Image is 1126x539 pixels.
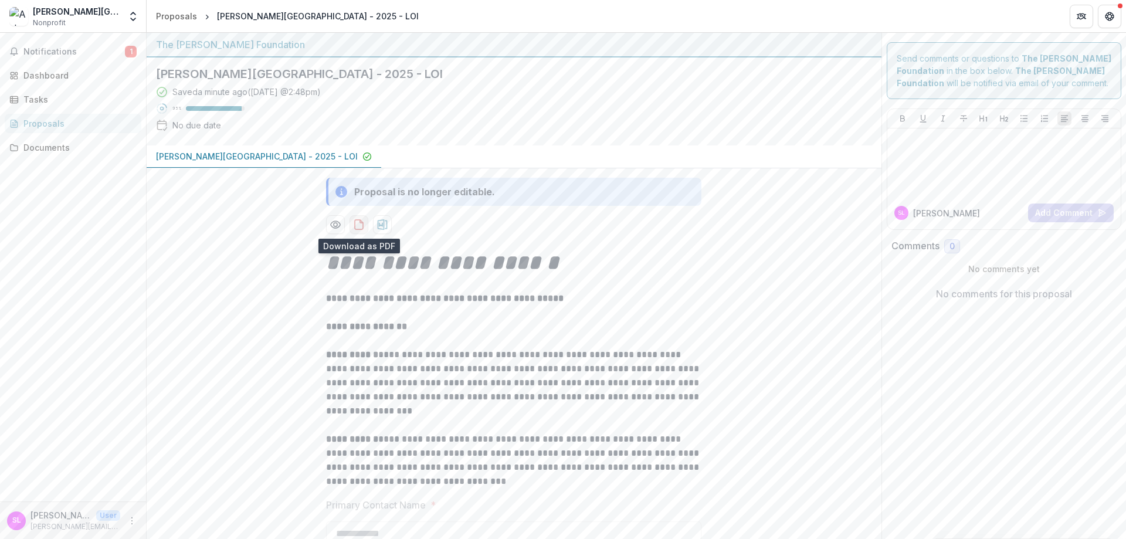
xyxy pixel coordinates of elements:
[354,185,495,199] div: Proposal is no longer editable.
[1017,111,1031,126] button: Bullet List
[23,47,125,57] span: Notifications
[976,111,991,126] button: Heading 1
[1098,5,1121,28] button: Get Help
[156,38,872,52] div: The [PERSON_NAME] Foundation
[916,111,930,126] button: Underline
[898,210,905,216] div: Sheila Lovell
[957,111,971,126] button: Strike
[913,207,980,219] p: [PERSON_NAME]
[125,5,141,28] button: Open entity switcher
[373,215,392,234] button: download-proposal
[217,10,419,22] div: [PERSON_NAME][GEOGRAPHIC_DATA] - 2025 - LOI
[33,18,66,28] span: Nonprofit
[23,117,132,130] div: Proposals
[5,42,141,61] button: Notifications1
[5,114,141,133] a: Proposals
[350,215,368,234] button: download-proposal
[172,86,321,98] div: Saved a minute ago ( [DATE] @ 2:48pm )
[151,8,423,25] nav: breadcrumb
[125,514,139,528] button: More
[326,498,426,512] p: Primary Contact Name
[896,111,910,126] button: Bold
[997,111,1011,126] button: Heading 2
[891,240,940,252] h2: Comments
[326,215,345,234] button: Preview 8188a32f-aaf4-4f7c-bd0f-ce3e545c653b-0.pdf
[1070,5,1093,28] button: Partners
[23,141,132,154] div: Documents
[23,93,132,106] div: Tasks
[1037,111,1052,126] button: Ordered List
[887,42,1122,99] div: Send comments or questions to in the box below. will be notified via email of your comment.
[936,287,1072,301] p: No comments for this proposal
[1098,111,1112,126] button: Align Right
[30,509,91,521] p: [PERSON_NAME]
[23,69,132,82] div: Dashboard
[156,67,853,81] h2: [PERSON_NAME][GEOGRAPHIC_DATA] - 2025 - LOI
[891,263,1117,275] p: No comments yet
[1078,111,1092,126] button: Align Center
[5,138,141,157] a: Documents
[156,150,358,162] p: [PERSON_NAME][GEOGRAPHIC_DATA] - 2025 - LOI
[949,242,955,252] span: 0
[12,517,21,524] div: Sheila Lovell
[125,46,137,57] span: 1
[5,90,141,109] a: Tasks
[96,510,120,521] p: User
[936,111,950,126] button: Italicize
[33,5,120,18] div: [PERSON_NAME][GEOGRAPHIC_DATA]
[1028,204,1114,222] button: Add Comment
[9,7,28,26] img: Asbury Theological Seminary
[5,66,141,85] a: Dashboard
[151,8,202,25] a: Proposals
[172,104,181,113] p: 95 %
[30,521,120,532] p: [PERSON_NAME][EMAIL_ADDRESS][PERSON_NAME][DOMAIN_NAME]
[172,119,221,131] div: No due date
[1057,111,1071,126] button: Align Left
[156,10,197,22] div: Proposals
